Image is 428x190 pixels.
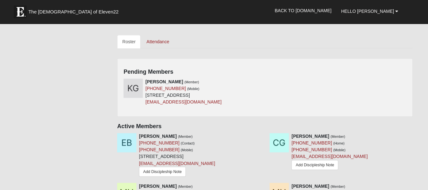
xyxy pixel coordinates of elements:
[178,135,193,138] small: (Member)
[291,147,332,152] a: [PHONE_NUMBER]
[11,2,139,18] a: The [DEMOGRAPHIC_DATA] of Eleven22
[139,161,215,166] a: [EMAIL_ADDRESS][DOMAIN_NAME]
[270,3,336,19] a: Back to [DOMAIN_NAME]
[181,141,194,145] small: (Contact)
[330,135,345,138] small: (Member)
[291,154,367,159] a: [EMAIL_ADDRESS][DOMAIN_NAME]
[181,148,193,152] small: (Mobile)
[187,87,199,91] small: (Mobile)
[139,140,179,145] a: [PHONE_NUMBER]
[145,99,221,104] a: [EMAIL_ADDRESS][DOMAIN_NAME]
[141,35,174,48] a: Attendance
[139,133,215,178] div: [STREET_ADDRESS]
[333,148,345,152] small: (Mobile)
[117,35,141,48] a: Roster
[291,134,329,139] strong: [PERSON_NAME]
[139,134,176,139] strong: [PERSON_NAME]
[117,123,412,130] h4: Active Members
[145,78,221,105] div: [STREET_ADDRESS]
[291,160,338,170] a: Add Discipleship Note
[139,147,179,152] a: [PHONE_NUMBER]
[184,80,199,84] small: (Member)
[124,69,406,76] h4: Pending Members
[28,9,118,15] span: The [DEMOGRAPHIC_DATA] of Eleven22
[145,86,186,91] a: [PHONE_NUMBER]
[139,167,186,177] a: Add Discipleship Note
[291,140,332,145] a: [PHONE_NUMBER]
[341,9,394,14] span: Hello [PERSON_NAME]
[14,5,27,18] img: Eleven22 logo
[145,79,183,84] strong: [PERSON_NAME]
[336,3,403,19] a: Hello [PERSON_NAME]
[333,141,344,145] small: (Home)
